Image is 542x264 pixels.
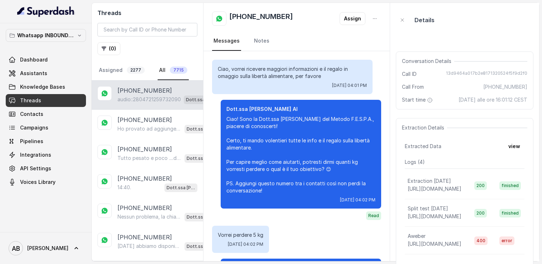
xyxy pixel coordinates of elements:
[187,155,215,162] p: Dott.ssa [PERSON_NAME] AI
[446,70,527,78] span: 13d9464a017b2e8171320524f5f9d2f0
[402,96,434,103] span: Start time
[226,106,375,113] p: Dott.ssa [PERSON_NAME] AI
[408,213,461,219] span: [URL][DOMAIN_NAME]
[6,162,86,175] a: API Settings
[402,124,447,131] span: Extraction Details
[117,233,172,241] p: [PHONE_NUMBER]
[6,94,86,107] a: Threads
[405,158,524,166] p: Logs ( 4 )
[474,181,487,190] span: 200
[20,179,56,186] span: Voices Library
[218,65,367,80] p: Ciao, vorrei ricevere maggiori informazioni e il regalo in omaggio sulla libertà alimentare, per ...
[402,70,417,78] span: Call ID
[340,12,365,25] button: Assign
[366,211,381,220] span: Read
[117,243,182,250] p: [DATE] abbiamo disponibilità dalle 14:20 alle 19:00. A che ora esattamente ti andrebbe bene esser...
[499,209,521,217] span: finished
[408,186,461,192] span: [URL][DOMAIN_NAME]
[17,6,75,17] img: light.svg
[228,241,263,247] span: [DATE] 04:02 PM
[6,121,86,134] a: Campaigns
[474,236,488,245] span: 400
[6,176,86,189] a: Voices Library
[408,177,451,185] p: Extraction [DATE]
[117,174,172,183] p: [PHONE_NUMBER]
[226,116,375,194] p: Ciao! Sono la Dott.ssa [PERSON_NAME] del Metodo F.E.S.P.A., piacere di conoscerti! Certo, ti mand...
[127,67,145,74] span: 2277
[117,204,172,212] p: [PHONE_NUMBER]
[6,67,86,80] a: Assistants
[405,143,441,150] span: Extracted Data
[483,83,527,91] span: [PHONE_NUMBER]
[340,197,375,203] span: [DATE] 04:02 PM
[402,83,424,91] span: Call From
[253,31,271,51] a: Notes
[332,83,367,88] span: [DATE] 04:01 PM
[212,31,241,51] a: Messages
[97,23,197,36] input: Search by Call ID or Phone Number
[6,80,86,93] a: Knowledge Bases
[187,126,215,133] p: Dott.ssa [PERSON_NAME] AI
[117,184,131,191] p: 14:40.
[97,9,197,17] h2: Threads
[20,138,43,145] span: Pipelines
[117,145,172,153] p: [PHONE_NUMBER]
[170,67,187,74] span: 7715
[6,135,86,148] a: Pipelines
[97,61,146,80] a: Assigned2277
[20,111,43,118] span: Contacts
[117,155,182,162] p: Tutto pesato e poco ....durante il giorno riesco a controllarmi ma la sera dopo cena sul tardi mi...
[167,184,195,191] p: Dott.ssa [PERSON_NAME] AI
[158,61,189,80] a: All7715
[6,148,86,161] a: Integrations
[12,245,20,252] text: AB
[187,243,215,250] p: Dott.ssa [PERSON_NAME] AI
[20,83,65,91] span: Knowledge Bases
[27,245,68,252] span: [PERSON_NAME]
[187,214,215,221] p: Dott.ssa [PERSON_NAME] AI
[6,53,86,66] a: Dashboard
[402,58,454,65] span: Conversation Details
[6,238,86,258] a: [PERSON_NAME]
[97,42,120,55] button: (0)
[20,165,51,172] span: API Settings
[186,96,215,103] p: Dott.ssa [PERSON_NAME] AI
[504,140,524,153] button: view
[117,125,182,132] p: Ho provato ad aggiungere i carboidrati e i provato con dei drenanti e delle compresse ( XL medica...
[499,236,514,245] span: error
[229,11,293,26] h2: [PHONE_NUMBER]
[408,205,448,212] p: Split test [DATE]
[20,70,47,77] span: Assistants
[499,181,521,190] span: finished
[414,16,435,24] p: Details
[212,31,381,51] nav: Tabs
[117,116,172,124] p: [PHONE_NUMBER]
[6,29,86,42] button: Whatsapp INBOUND Workspace
[117,96,181,103] p: audio::2804721259732090
[117,213,182,220] p: Nessun problema, la chiamata può essere fatta nel giorno e all’orario che preferisci. Dimmi quand...
[408,241,461,247] span: [URL][DOMAIN_NAME]
[17,31,75,40] p: Whatsapp INBOUND Workspace
[20,56,48,63] span: Dashboard
[459,96,527,103] span: [DATE] alle ore 16:01:12 CEST
[408,233,426,240] p: Aweber
[97,61,197,80] nav: Tabs
[474,209,487,217] span: 200
[218,231,263,239] p: Vorrei perdere 5 kg
[20,151,51,158] span: Integrations
[20,124,48,131] span: Campaigns
[6,108,86,121] a: Contacts
[20,97,41,104] span: Threads
[117,86,172,95] p: [PHONE_NUMBER]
